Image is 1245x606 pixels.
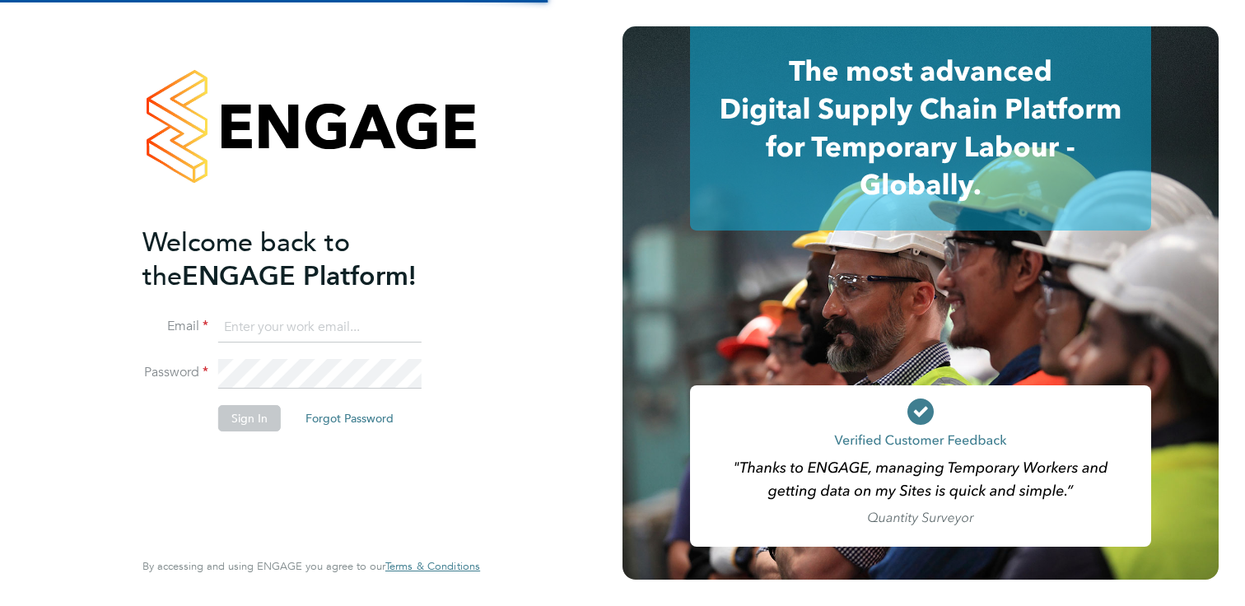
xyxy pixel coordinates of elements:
button: Forgot Password [292,405,407,431]
h2: ENGAGE Platform! [142,226,464,293]
label: Password [142,364,208,381]
span: Terms & Conditions [385,559,480,573]
span: Welcome back to the [142,226,350,292]
span: By accessing and using ENGAGE you agree to our [142,559,480,573]
a: Terms & Conditions [385,560,480,573]
label: Email [142,318,208,335]
input: Enter your work email... [218,313,422,343]
button: Sign In [218,405,281,431]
